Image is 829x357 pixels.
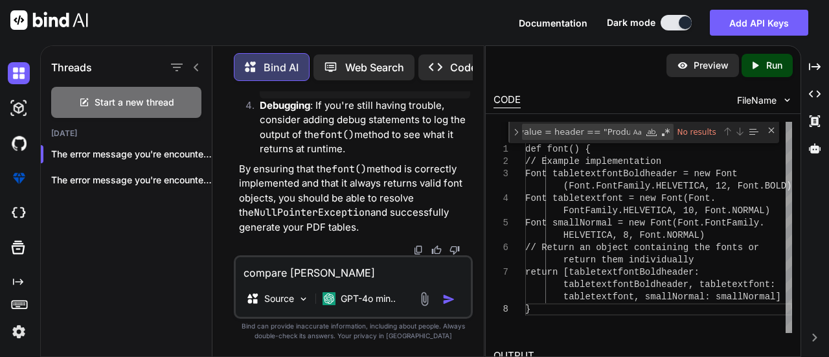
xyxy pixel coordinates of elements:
[510,122,522,143] div: Toggle Replace
[508,122,779,143] div: Find / Replace
[332,163,367,176] code: font()
[525,267,699,277] span: return [tabletextfontBoldheader:
[782,95,793,106] img: chevron down
[298,294,309,305] img: Pick Models
[260,99,310,111] strong: Debugging
[260,98,470,157] p: : If you're still having trouble, consider adding debug statements to log the output of the metho...
[345,60,404,75] p: Web Search
[442,293,455,306] img: icon
[494,155,508,168] div: 2
[525,193,716,203] span: Font tabletextfont = new Font(Font.
[264,292,294,305] p: Source
[523,124,630,139] textarea: Find
[677,60,688,71] img: preview
[51,174,212,187] p: The error message you're encountering in...
[737,94,777,107] span: FileName
[254,206,370,219] code: NullPointerException
[264,60,299,75] p: Bind AI
[450,60,528,75] p: Code Generator
[51,60,92,75] h1: Threads
[676,124,720,140] div: No results
[734,126,745,137] div: Next Match (Enter)
[659,126,672,139] div: Use Regular Expression (Alt+R)
[494,217,508,229] div: 5
[236,257,471,281] textarea: compare [PERSON_NAME]
[525,168,738,179] span: Font tabletextfontBoldheader = new Font
[8,321,30,343] img: settings
[494,143,508,155] div: 1
[525,304,530,314] span: }
[494,266,508,279] div: 7
[319,128,354,141] code: font()
[8,202,30,224] img: cloudideIcon
[41,128,212,139] h2: [DATE]
[710,10,808,36] button: Add API Keys
[494,192,508,205] div: 4
[631,126,644,139] div: Match Case (Alt+C)
[8,97,30,119] img: darkAi-studio
[519,16,587,30] button: Documentation
[563,279,776,290] span: tabletextfontBoldheader, tabletextfont:
[563,292,781,302] span: tabletextfont, smallNormal: smallNormal]
[341,292,396,305] p: GPT-4o min..
[563,230,705,240] span: HELVETICA, 8, Font.NORMAL)
[10,10,88,30] img: Bind AI
[8,62,30,84] img: darkChat
[51,148,212,161] p: The error message you're encountering, `...
[694,59,729,72] p: Preview
[234,321,473,341] p: Bind can provide inaccurate information, including about people. Always double-check its answers....
[494,303,508,316] div: 8
[607,16,655,29] span: Dark mode
[519,17,587,29] span: Documentation
[449,245,460,255] img: dislike
[645,126,658,139] div: Match Whole Word (Alt+W)
[323,292,335,305] img: GPT-4o mini
[766,125,777,135] div: Close (Escape)
[95,96,174,109] span: Start a new thread
[413,245,424,255] img: copy
[8,167,30,189] img: premium
[746,124,760,139] div: Find in Selection (Alt+L)
[239,162,470,235] p: By ensuring that the method is correctly implemented and that it always returns valid font object...
[722,126,732,137] div: Previous Match (Shift+Enter)
[525,156,661,167] span: // Example implementation
[766,59,782,72] p: Run
[525,218,759,228] span: Font smallNormal = new Font(Font.FontFamily
[563,181,792,191] span: (Font.FontFamily.HELVETICA, 12, Font.BOLD)
[417,292,432,306] img: attachment
[8,132,30,154] img: githubDark
[494,242,508,254] div: 6
[563,255,694,265] span: return them individually
[760,218,765,228] span: .
[525,144,591,154] span: def font() {
[494,168,508,180] div: 3
[431,245,442,255] img: like
[494,93,521,108] div: CODE
[563,205,770,216] span: FontFamily.HELVETICA, 10, Font.NORMAL)
[525,242,759,253] span: // Return an object containing the fonts or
